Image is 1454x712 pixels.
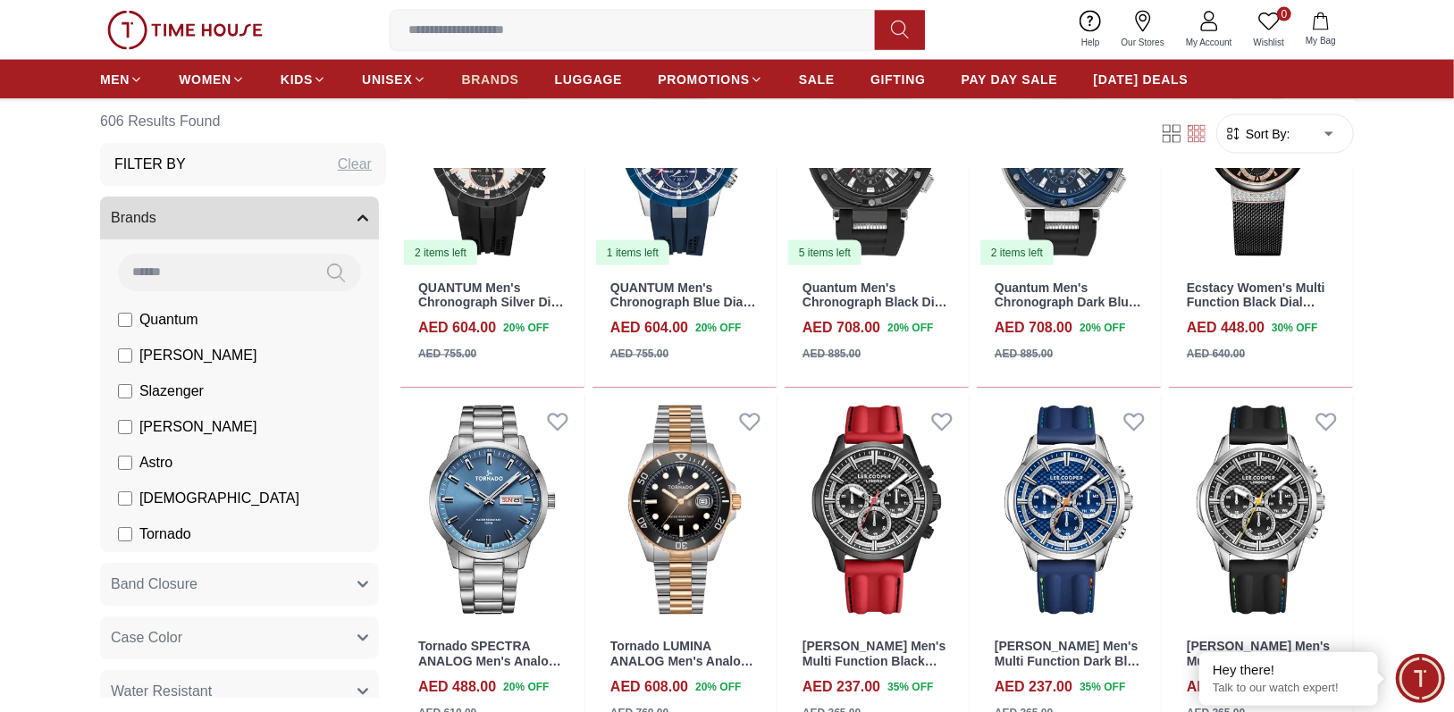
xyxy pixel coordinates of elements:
span: Tornado [139,524,191,545]
h4: AED 708.00 [995,318,1072,339]
a: QUANTUM Men's Chronograph Blue Dial Watch - HNG893.399 [610,281,756,326]
a: [DATE] DEALS [1094,63,1189,96]
a: Quantum Men's Chronograph Dark Blue Dial Watch - HNG1010.391 [995,281,1141,340]
h4: AED 237.00 [803,677,880,699]
a: [PERSON_NAME] Men's Multi Function Dark Blue Dial Watch - LC08048.399 [995,640,1142,699]
div: AED 755.00 [418,347,476,363]
button: Band Closure [100,563,379,606]
span: GIFTING [870,71,926,88]
a: Quantum Men's Chronograph Black Dial Watch - HNG1010.651 [803,281,947,326]
span: 20 % OFF [503,321,549,337]
p: Talk to our watch expert! [1213,681,1365,696]
a: Tornado LUMINA ANALOG Men's Analog Onyx Black Dial Watch - T22001-KBKB [610,640,753,699]
span: My Bag [1299,34,1343,47]
span: 35 % OFF [1080,680,1125,696]
div: AED 640.00 [1187,347,1245,363]
a: BRANDS [462,63,519,96]
input: Tornado [118,527,132,541]
span: 20 % OFF [695,321,741,337]
span: [PERSON_NAME] [139,416,257,438]
a: MEN [100,63,143,96]
img: ... [107,11,263,50]
a: Lee Cooper Men's Multi Function Black Dial Watch - LC08048.351 [1169,395,1353,625]
span: 20 % OFF [503,680,549,696]
div: 5 items left [788,240,861,265]
div: Clear [338,154,372,175]
span: [PERSON_NAME] [139,345,257,366]
img: Lee Cooper Men's Multi Function Dark Blue Dial Watch - LC08048.399 [977,395,1161,625]
span: KIDS [281,71,313,88]
input: Quantum [118,313,132,327]
span: PROMOTIONS [658,71,750,88]
span: Band Closure [111,574,198,595]
span: PAY DAY SALE [962,71,1058,88]
a: WOMEN [179,63,245,96]
h4: AED 708.00 [803,318,880,339]
a: KIDS [281,63,326,96]
div: AED 885.00 [803,347,861,363]
button: Brands [100,197,379,239]
div: 1 items left [596,240,669,265]
h3: Filter By [114,154,186,175]
span: Quantum [139,309,198,331]
div: Chat Widget [1396,654,1445,703]
h4: AED 237.00 [1187,677,1265,699]
a: PROMOTIONS [658,63,763,96]
a: GIFTING [870,63,926,96]
span: 20 % OFF [887,321,933,337]
span: 35 % OFF [887,680,933,696]
input: Slazenger [118,384,132,398]
button: My Bag [1295,9,1347,51]
span: 20 % OFF [695,680,741,696]
span: SALE [799,71,835,88]
img: Tornado LUMINA ANALOG Men's Analog Onyx Black Dial Watch - T22001-KBKB [593,395,777,625]
h4: AED 448.00 [1187,318,1265,339]
input: [DEMOGRAPHIC_DATA] [118,491,132,506]
span: UNISEX [362,71,412,88]
span: Help [1074,36,1107,49]
span: Wishlist [1247,36,1291,49]
span: Sort By: [1242,125,1290,143]
span: LUGGAGE [555,71,623,88]
div: 2 items left [980,240,1054,265]
span: Case Color [111,627,182,649]
h6: 606 Results Found [100,100,386,143]
div: 2 items left [404,240,477,265]
input: Astro [118,456,132,470]
a: [PERSON_NAME] Men's Multi Function Black Dial Watch - LC08048.351 [1187,640,1330,699]
span: Brands [111,207,156,229]
button: Sort By: [1224,125,1290,143]
span: My Account [1179,36,1240,49]
a: QUANTUM Men's Chronograph Silver Dial Watch - HNG893.631 [418,281,564,326]
img: Lee Cooper Men's Multi Function Black Dial Watch - LC08048.658 [785,395,969,625]
div: Hey there! [1213,661,1365,679]
h4: AED 488.00 [418,677,496,699]
input: [PERSON_NAME] [118,348,132,363]
input: [PERSON_NAME] [118,420,132,434]
a: PAY DAY SALE [962,63,1058,96]
div: AED 885.00 [995,347,1053,363]
span: Astro [139,452,172,473]
span: Slazenger [139,381,204,402]
div: AED 755.00 [610,347,668,363]
span: [DATE] DEALS [1094,71,1189,88]
a: LUGGAGE [555,63,623,96]
a: UNISEX [362,63,425,96]
a: Ecstacy Women's Multi Function Black Dial Watch - E23603-KMBB [1187,281,1325,326]
a: 0Wishlist [1243,7,1295,53]
span: 0 [1277,7,1291,21]
span: 20 % OFF [1080,321,1125,337]
span: Our Stores [1114,36,1172,49]
a: [PERSON_NAME] Men's Multi Function Black Dial Watch - LC08048.658 [803,640,946,699]
span: [DEMOGRAPHIC_DATA] [139,488,299,509]
span: WOMEN [179,71,231,88]
span: BRANDS [462,71,519,88]
button: Case Color [100,616,379,659]
h4: AED 604.00 [418,318,496,339]
img: Tornado SPECTRA ANALOG Men's Analog Blue Dial Watch - T23001-SBSL [400,395,584,625]
a: SALE [799,63,835,96]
